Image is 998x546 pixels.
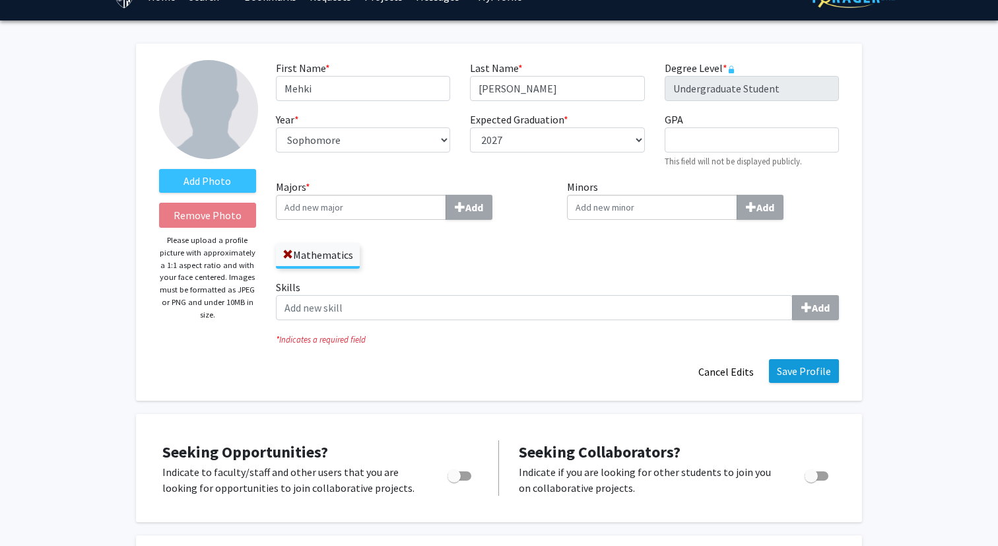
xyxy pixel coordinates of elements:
[276,179,548,220] label: Majors
[567,195,737,220] input: MinorsAdd
[276,195,446,220] input: Majors*Add
[519,442,681,462] span: Seeking Collaborators?
[470,112,568,127] label: Expected Graduation
[665,60,735,76] label: Degree Level
[799,464,836,484] div: Toggle
[812,301,830,314] b: Add
[519,464,780,496] p: Indicate if you are looking for other students to join you on collaborative projects.
[159,60,258,159] img: Profile Picture
[470,60,523,76] label: Last Name
[465,201,483,214] b: Add
[792,295,839,320] button: Skills
[10,487,56,536] iframe: Chat
[442,464,479,484] div: Toggle
[276,244,360,266] label: Mathematics
[276,60,330,76] label: First Name
[769,359,839,383] button: Save Profile
[162,442,328,462] span: Seeking Opportunities?
[690,359,762,384] button: Cancel Edits
[276,112,299,127] label: Year
[756,201,774,214] b: Add
[665,112,683,127] label: GPA
[276,295,793,320] input: SkillsAdd
[727,65,735,73] svg: This information is provided and automatically updated by Johns Hopkins University and is not edi...
[159,234,256,321] p: Please upload a profile picture with approximately a 1:1 aspect ratio and with your face centered...
[665,156,802,166] small: This field will not be displayed publicly.
[276,333,839,346] i: Indicates a required field
[567,179,839,220] label: Minors
[446,195,492,220] button: Majors*
[276,279,839,320] label: Skills
[737,195,783,220] button: Minors
[159,203,256,228] button: Remove Photo
[159,169,256,193] label: AddProfile Picture
[162,464,422,496] p: Indicate to faculty/staff and other users that you are looking for opportunities to join collabor...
